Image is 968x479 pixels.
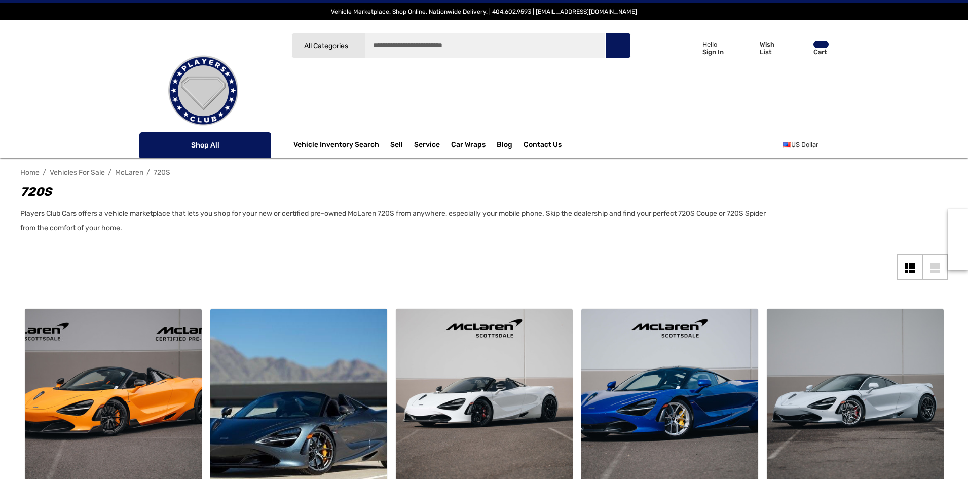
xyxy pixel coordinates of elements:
a: Car Wraps [451,135,497,155]
h1: 720S [20,182,780,201]
a: Contact Us [524,140,562,152]
a: Wish List Wish List [734,30,788,65]
a: USD [783,135,830,155]
svg: Icon Arrow Down [350,42,357,50]
a: Sell [390,135,414,155]
img: Players Club | Cars For Sale [153,40,254,141]
a: Grid View [897,254,922,280]
p: Players Club Cars offers a vehicle marketplace that lets you shop for your new or certified pre-o... [20,207,780,235]
svg: Social Media [953,235,963,245]
svg: Top [948,255,968,265]
a: All Categories Icon Arrow Down Icon Arrow Up [291,33,365,58]
svg: Icon User Account [683,41,697,55]
svg: Recently Viewed [953,214,963,225]
svg: Review Your Cart [792,41,807,55]
a: Home [20,168,40,177]
p: Wish List [760,41,787,56]
svg: Icon Line [151,139,166,151]
span: Car Wraps [451,140,486,152]
a: List View [922,254,948,280]
p: Shop All [139,132,271,158]
svg: Icon Arrow Down [253,141,260,149]
a: Service [414,140,440,152]
a: McLaren [115,168,143,177]
nav: Breadcrumb [20,164,948,181]
a: Vehicle Inventory Search [293,140,379,152]
a: Vehicles For Sale [50,168,105,177]
svg: Wish List [738,42,754,56]
p: Cart [813,48,829,56]
a: Blog [497,140,512,152]
a: Cart with 0 items [788,30,830,70]
a: Sign in [671,30,729,65]
p: Hello [702,41,724,48]
span: All Categories [304,42,348,50]
a: 720S [154,168,170,177]
span: Sell [390,140,403,152]
p: Sign In [702,48,724,56]
button: Search [605,33,630,58]
span: Vehicle Marketplace. Shop Online. Nationwide Delivery. | 404.602.9593 | [EMAIL_ADDRESS][DOMAIN_NAME] [331,8,637,15]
